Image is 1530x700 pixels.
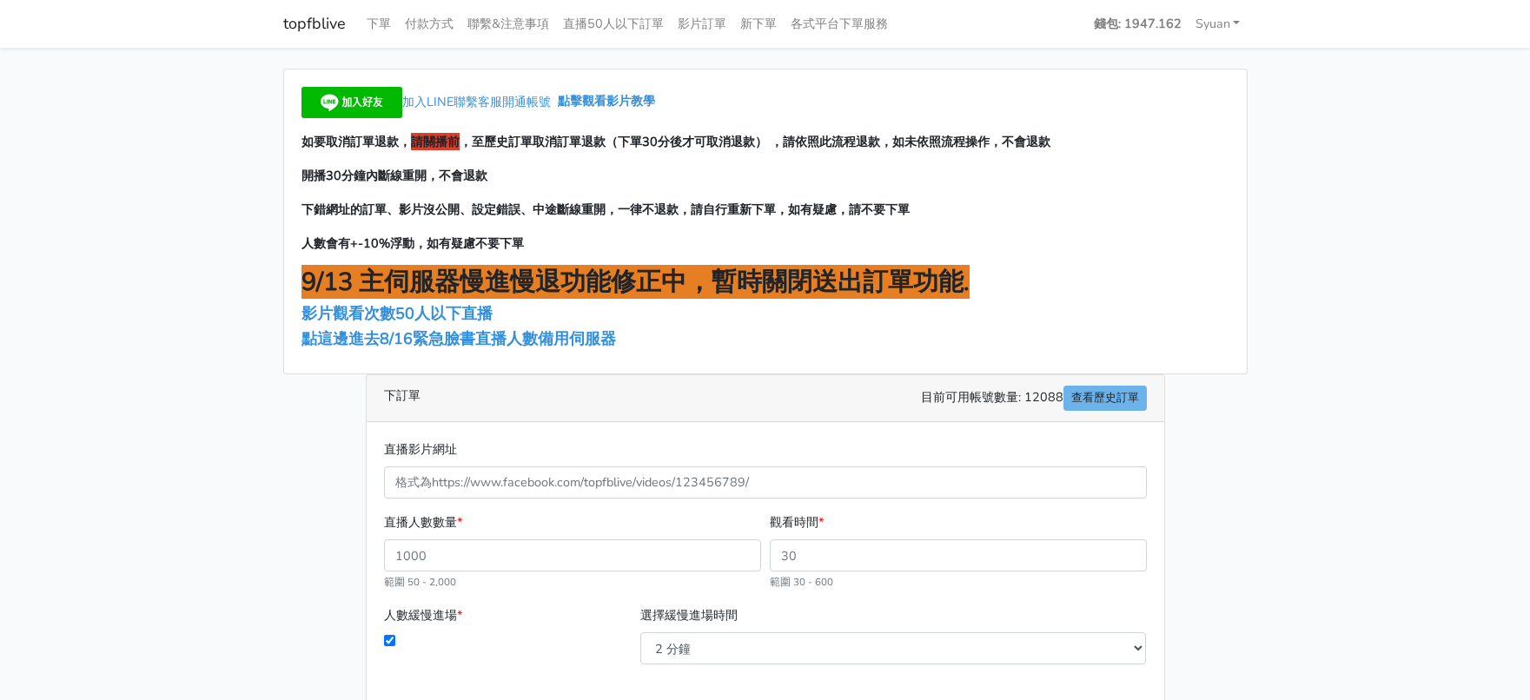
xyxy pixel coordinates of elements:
a: 點這邊進去8/16緊急臉書直播人數備用伺服器 [301,328,616,349]
span: 人數會有+-10%浮動，如有疑慮不要下單 [301,234,524,252]
a: Syuan [1189,7,1248,41]
a: 直播50人以下訂單 [556,7,671,41]
a: 50人以下直播 [395,303,497,324]
a: topfblive [283,7,346,41]
a: 影片訂單 [671,7,733,41]
a: 查看歷史訂單 [1063,386,1147,411]
input: 1000 [384,539,761,571]
small: 範圍 30 - 600 [770,575,833,589]
input: 格式為https://www.facebook.com/topfblive/videos/123456789/ [384,466,1147,499]
img: 加入好友 [301,87,402,118]
a: 點擊觀看影片教學 [558,93,655,110]
small: 範圍 50 - 2,000 [384,575,456,589]
label: 直播人數數量 [384,512,462,532]
span: 9/13 主伺服器慢進慢退功能修正中，暫時關閉送出訂單功能. [301,265,970,299]
a: 聯繫&注意事項 [460,7,556,41]
span: 目前可用帳號數量: 12088 [921,386,1147,411]
label: 觀看時間 [770,512,824,532]
label: 人數緩慢進場 [384,605,462,625]
input: 30 [770,539,1147,571]
span: 請關播前 [411,133,460,150]
strong: 錢包: 1947.162 [1094,15,1182,32]
label: 選擇緩慢進場時間 [640,605,738,625]
span: 50人以下直播 [395,303,493,324]
label: 直播影片網址 [384,439,457,459]
span: 如要取消訂單退款， [301,133,411,150]
span: 下錯網址的訂單、影片沒公開、設定錯誤、中途斷線重開，一律不退款，請自行重新下單，如有疑慮，請不要下單 [301,201,910,218]
div: 下訂單 [367,375,1164,422]
a: 加入LINE聯繫客服開通帳號 [301,93,558,110]
a: 下單 [360,7,398,41]
span: 開播30分鐘內斷線重開，不會退款 [301,167,487,184]
a: 錢包: 1947.162 [1087,7,1189,41]
a: 各式平台下單服務 [784,7,895,41]
span: 加入LINE聯繫客服開通帳號 [402,93,551,110]
span: ，至歷史訂單取消訂單退款（下單30分後才可取消退款） ，請依照此流程退款，如未依照流程操作，不會退款 [460,133,1050,150]
a: 付款方式 [398,7,460,41]
a: 影片觀看次數 [301,303,395,324]
a: 新下單 [733,7,784,41]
